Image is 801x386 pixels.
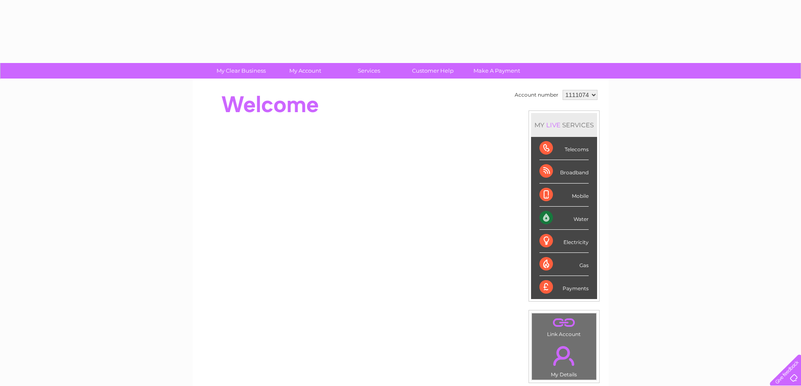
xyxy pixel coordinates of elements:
td: Link Account [531,313,597,339]
a: My Account [270,63,340,79]
a: Make A Payment [462,63,531,79]
td: Account number [513,88,560,102]
div: Mobile [539,184,589,207]
div: Broadband [539,160,589,183]
div: Telecoms [539,137,589,160]
td: My Details [531,339,597,380]
a: . [534,315,594,330]
div: Payments [539,276,589,299]
div: LIVE [545,121,562,129]
div: Electricity [539,230,589,253]
a: . [534,341,594,370]
div: Water [539,207,589,230]
a: Customer Help [398,63,468,79]
div: Gas [539,253,589,276]
a: Services [334,63,404,79]
a: My Clear Business [206,63,276,79]
div: MY SERVICES [531,113,597,137]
